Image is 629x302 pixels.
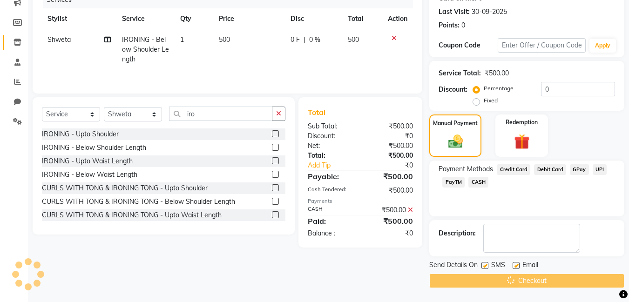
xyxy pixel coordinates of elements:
div: ₹500.00 [485,68,509,78]
div: IRONING - Below Shoulder Length [42,143,146,153]
span: 0 F [291,35,300,45]
div: ₹500.00 [360,141,420,151]
span: 500 [348,35,359,44]
span: Shweta [47,35,71,44]
div: ₹500.00 [360,171,420,182]
input: Search or Scan [169,107,272,121]
div: ₹0 [360,131,420,141]
label: Percentage [484,84,514,93]
span: UPI [593,164,607,175]
button: Apply [589,39,616,53]
th: Stylist [42,8,116,29]
div: 30-09-2025 [472,7,507,17]
span: IRONING - Below Shoulder Length [122,35,169,63]
div: IRONING - Upto Waist Length [42,156,133,166]
div: IRONING - Upto Shoulder [42,129,119,139]
span: Email [522,260,538,272]
label: Redemption [506,118,538,127]
div: Points: [439,20,460,30]
span: Send Details On [429,260,478,272]
th: Action [382,8,413,29]
th: Disc [285,8,342,29]
div: Payments [308,197,413,205]
div: Paid: [301,215,360,227]
div: CURLS WITH TONG & IRONING TONG - Below Shoulder Length [42,197,235,207]
div: Service Total: [439,68,481,78]
div: Total: [301,151,360,161]
th: Qty [175,8,213,29]
span: CASH [468,177,488,188]
div: ₹500.00 [360,215,420,227]
span: 1 [180,35,184,44]
div: Net: [301,141,360,151]
div: Coupon Code [439,40,497,50]
a: Add Tip [301,161,370,170]
div: Cash Tendered: [301,186,360,195]
label: Fixed [484,96,498,105]
div: CASH [301,205,360,215]
span: SMS [491,260,505,272]
div: ₹500.00 [360,151,420,161]
div: ₹500.00 [360,121,420,131]
div: Discount: [439,85,467,94]
span: Debit Card [534,164,566,175]
img: _cash.svg [444,133,467,150]
div: ₹500.00 [360,186,420,195]
div: 0 [461,20,465,30]
input: Enter Offer / Coupon Code [498,38,586,53]
th: Service [116,8,175,29]
div: IRONING - Below Waist Length [42,170,137,180]
div: CURLS WITH TONG & IRONING TONG - Upto Shoulder [42,183,208,193]
span: GPay [570,164,589,175]
span: Payment Methods [439,164,493,174]
span: 500 [219,35,230,44]
span: PayTM [442,177,465,188]
span: Credit Card [497,164,530,175]
label: Manual Payment [433,119,478,128]
div: CURLS WITH TONG & IRONING TONG - Upto Waist Length [42,210,222,220]
div: ₹500.00 [360,205,420,215]
div: Sub Total: [301,121,360,131]
div: ₹0 [371,161,420,170]
div: Last Visit: [439,7,470,17]
span: Total [308,107,329,117]
th: Total [342,8,383,29]
span: | [304,35,305,45]
div: Payable: [301,171,360,182]
th: Price [213,8,285,29]
div: ₹0 [360,228,420,238]
div: Description: [439,228,476,238]
img: _gift.svg [509,132,534,151]
div: Discount: [301,131,360,141]
div: Balance : [301,228,360,238]
span: 0 % [309,35,320,45]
